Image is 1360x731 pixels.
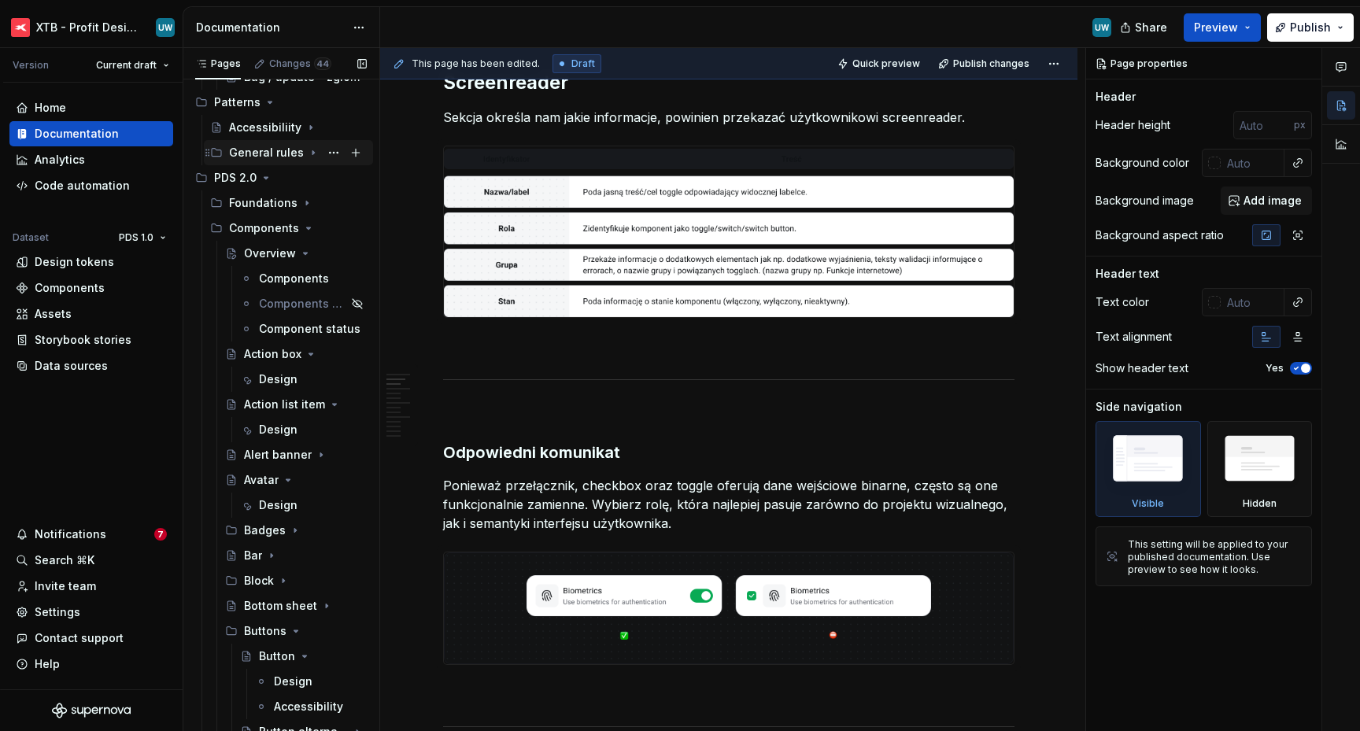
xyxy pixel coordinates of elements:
input: Auto [1221,149,1284,177]
p: px [1294,119,1306,131]
div: Contact support [35,630,124,646]
button: Add image [1221,186,1312,215]
div: Code automation [35,178,130,194]
a: Components [234,266,373,291]
button: Contact support [9,626,173,651]
div: Components [259,271,329,286]
div: Analytics [35,152,85,168]
div: Notifications [35,526,106,542]
div: Overview [244,246,296,261]
a: Component status [234,316,373,342]
div: Accessibility [274,699,343,714]
input: Auto [1221,288,1284,316]
div: Design [274,674,312,689]
div: Search ⌘K [35,552,94,568]
div: Text color [1096,294,1149,310]
div: Text alignment [1096,329,1172,345]
a: Documentation [9,121,173,146]
a: Storybook stories [9,327,173,353]
div: Avatar [244,472,279,488]
div: Version [13,59,49,72]
button: Share [1112,13,1177,42]
div: Pages [195,57,241,70]
span: 44 [314,57,331,70]
div: Components manual [✏️] [259,296,346,312]
div: Design tokens [35,254,114,270]
a: Design [249,669,373,694]
span: Publish [1290,20,1331,35]
div: Data sources [35,358,108,374]
button: Quick preview [833,53,927,75]
div: Bar [244,548,262,563]
div: Block [244,573,274,589]
div: Background aspect ratio [1096,227,1224,243]
span: This page has been edited. [412,57,540,70]
div: Storybook stories [35,332,131,348]
div: General rules [229,145,304,161]
div: Side navigation [1096,399,1182,415]
div: Components [229,220,299,236]
a: Data sources [9,353,173,378]
div: Visible [1132,497,1164,510]
div: Block [219,568,373,593]
a: Overview [219,241,373,266]
input: Auto [1233,111,1294,139]
a: Action box [219,342,373,367]
div: PDS 2.0 [189,165,373,190]
h3: Odpowiedni komunikat [443,441,1014,463]
div: Button [259,648,295,664]
div: General rules [204,140,373,165]
div: Header height [1096,117,1170,133]
a: Accessibility [249,694,373,719]
span: Publish changes [953,57,1029,70]
div: Alert banner [244,447,312,463]
span: Add image [1244,193,1302,209]
div: Buttons [244,623,286,639]
a: Code automation [9,173,173,198]
p: Sekcja określa nam jakie informacje, powinien przekazać użytkownikowi screenreader. [443,108,1014,127]
button: Search ⌘K [9,548,173,573]
span: Share [1135,20,1167,35]
div: Dataset [13,231,49,244]
a: Action list item [219,392,373,417]
div: Foundations [204,190,373,216]
button: PDS 1.0 [112,227,173,249]
div: Header text [1096,266,1159,282]
a: Components [9,275,173,301]
button: Current draft [89,54,176,76]
button: Notifications7 [9,522,173,547]
div: Design [259,497,297,513]
div: Visible [1096,421,1201,517]
a: Analytics [9,147,173,172]
button: Publish changes [933,53,1037,75]
div: Components [35,280,105,296]
a: Assets [9,301,173,327]
div: Documentation [35,126,119,142]
span: Draft [571,57,595,70]
label: Yes [1266,362,1284,375]
div: UW [1095,21,1109,34]
div: Component status [259,321,360,337]
div: UW [158,21,172,34]
div: Invite team [35,578,96,594]
span: Preview [1194,20,1238,35]
div: Help [35,656,60,672]
a: Design [234,493,373,518]
div: Settings [35,604,80,620]
a: Design [234,367,373,392]
div: Accessibiliity [229,120,301,135]
div: Badges [219,518,373,543]
a: Avatar [219,467,373,493]
h2: Screenreader [443,70,1014,95]
div: Patterns [214,94,261,110]
div: Show header text [1096,360,1188,376]
div: Action box [244,346,301,362]
div: Badges [244,522,286,538]
img: 69bde2f7-25a0-4577-ad58-aa8b0b39a544.png [11,18,30,37]
button: Help [9,652,173,677]
div: Foundations [229,195,297,211]
span: Quick preview [852,57,920,70]
div: Design [259,371,297,387]
a: Bar [219,543,373,568]
div: Hidden [1243,497,1277,510]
